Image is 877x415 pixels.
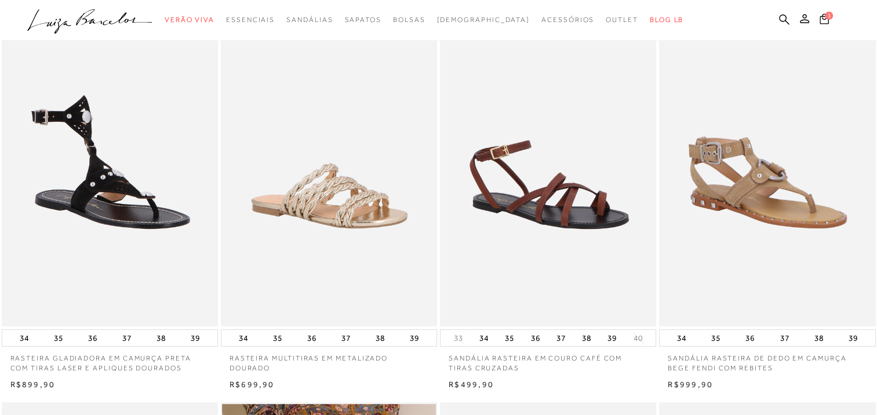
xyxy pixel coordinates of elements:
[776,330,792,346] button: 37
[372,330,388,346] button: 38
[476,330,492,346] button: 34
[235,330,252,346] button: 34
[816,13,832,28] button: 1
[449,380,494,389] span: R$499,90
[845,330,861,346] button: 39
[406,330,423,346] button: 39
[393,9,425,31] a: categoryNavScreenReaderText
[85,330,101,346] button: 36
[659,347,875,373] a: SANDÁLIA RASTEIRA DE DEDO EM CAMURÇA BEGE FENDI COM REBITES
[606,9,638,31] a: categoryNavScreenReaderText
[541,16,594,24] span: Acessórios
[226,9,275,31] a: categoryNavScreenReaderText
[553,330,569,346] button: 37
[604,330,620,346] button: 39
[304,330,320,346] button: 36
[810,330,827,346] button: 38
[222,4,436,325] img: RASTEIRA MULTITIRAS EM METALIZADO DOURADO
[606,16,638,24] span: Outlet
[338,330,354,346] button: 37
[119,330,135,346] button: 37
[742,330,758,346] button: 36
[660,4,874,325] img: SANDÁLIA RASTEIRA DE DEDO EM CAMURÇA BEGE FENDI COM REBITES
[10,380,56,389] span: R$899,90
[221,347,437,373] a: RASTEIRA MULTITIRAS EM METALIZADO DOURADO
[708,330,724,346] button: 35
[153,330,169,346] button: 38
[650,16,683,24] span: BLOG LB
[16,330,32,346] button: 34
[393,16,425,24] span: Bolsas
[187,330,203,346] button: 39
[825,12,833,20] span: 1
[165,16,214,24] span: Verão Viva
[674,330,690,346] button: 34
[668,380,713,389] span: R$999,90
[3,4,217,325] img: RASTEIRA GLADIADORA EM CAMURÇA PRETA COM TIRAS LASER E APLIQUES DOURADOS
[165,9,214,31] a: categoryNavScreenReaderText
[436,9,530,31] a: noSubCategoriesText
[527,330,543,346] button: 36
[2,347,218,373] a: RASTEIRA GLADIADORA EM CAMURÇA PRETA COM TIRAS LASER E APLIQUES DOURADOS
[440,347,656,373] a: SANDÁLIA RASTEIRA EM COURO CAFÉ COM TIRAS CRUZADAS
[541,9,594,31] a: categoryNavScreenReaderText
[578,330,595,346] button: 38
[450,333,467,344] button: 33
[226,16,275,24] span: Essenciais
[270,330,286,346] button: 35
[501,330,518,346] button: 35
[286,9,333,31] a: categoryNavScreenReaderText
[630,333,646,344] button: 40
[286,16,333,24] span: Sandálias
[344,9,381,31] a: categoryNavScreenReaderText
[650,9,683,31] a: BLOG LB
[436,16,530,24] span: [DEMOGRAPHIC_DATA]
[230,380,275,389] span: R$699,90
[50,330,67,346] button: 35
[441,4,655,325] img: SANDÁLIA RASTEIRA EM COURO CAFÉ COM TIRAS CRUZADAS
[344,16,381,24] span: Sapatos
